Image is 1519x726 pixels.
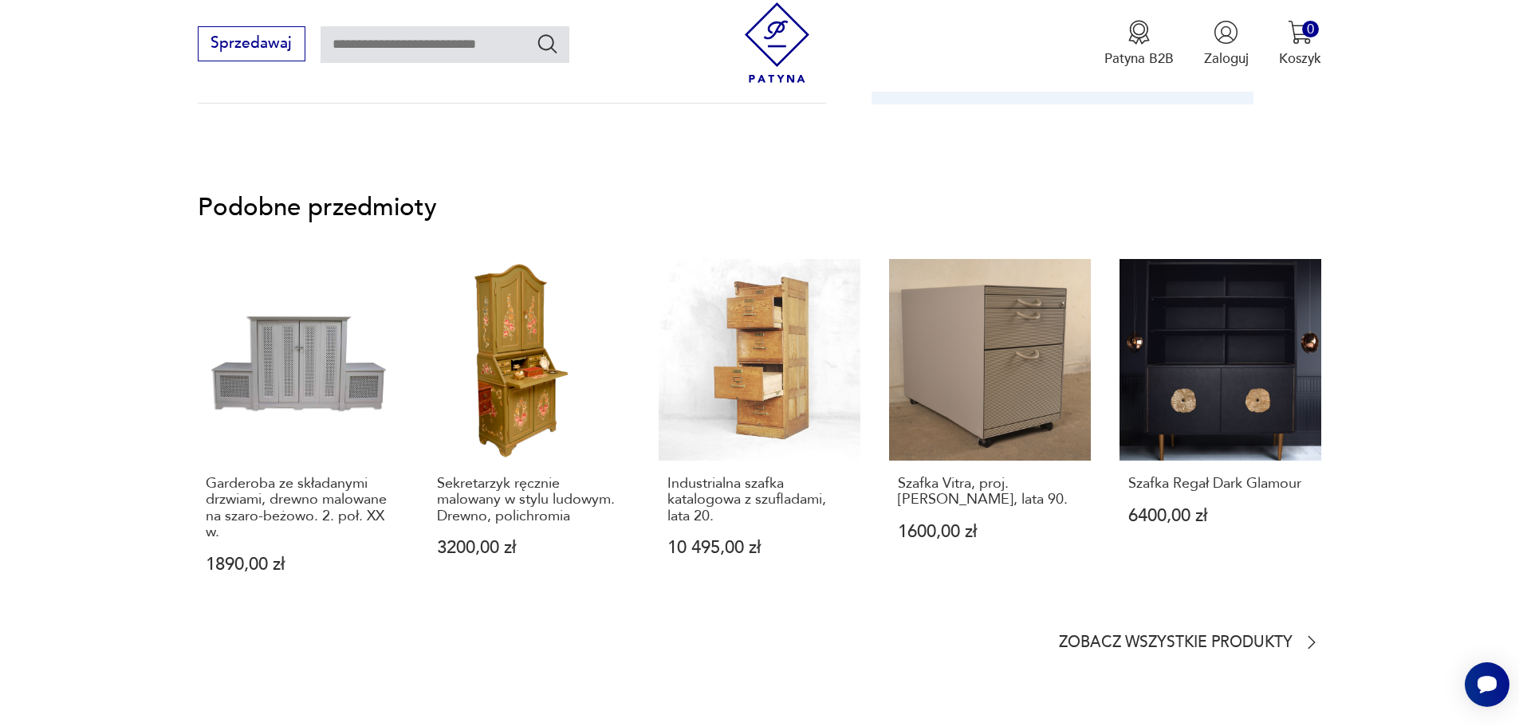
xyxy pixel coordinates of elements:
a: Szafka Regał Dark GlamourSzafka Regał Dark Glamour6400,00 zł [1120,259,1321,610]
p: 3200,00 zł [437,540,622,556]
a: Ikona medaluPatyna B2B [1104,20,1174,68]
p: 10 495,00 zł [667,540,852,556]
a: Sprzedawaj [198,38,305,51]
p: Industrialna szafka katalogowa z szufladami, lata 20. [667,476,852,524]
img: Ikona koszyka [1288,20,1312,45]
p: Zaloguj [1204,49,1249,68]
div: 0 [1302,21,1319,37]
a: Szafka Vitra, proj. Antonio Citterio, lata 90.Szafka Vitra, proj. [PERSON_NAME], lata 90.1600,00 zł [889,259,1091,610]
p: Szafka Vitra, proj. [PERSON_NAME], lata 90. [898,476,1083,508]
p: Sekretarzyk ręcznie malowany w stylu ludowym. Drewno, polichromia [437,476,622,524]
a: Industrialna szafka katalogowa z szufladami, lata 20.Industrialna szafka katalogowa z szufladami,... [659,259,860,610]
img: Ikona medalu [1127,20,1151,45]
p: Patyna B2B [1104,49,1174,68]
button: Szukaj [536,32,559,55]
p: 1890,00 zł [206,556,391,573]
p: Zobacz wszystkie produkty [1059,637,1293,649]
p: Szafka Regał Dark Glamour [1128,476,1313,492]
img: Ikonka użytkownika [1214,20,1238,45]
p: Podobne przedmioty [198,196,1322,219]
p: Garderoba ze składanymi drzwiami, drewno malowane na szaro-beżowo. 2. poł. XX w. [206,476,391,541]
button: 0Koszyk [1279,20,1321,68]
button: Zaloguj [1204,20,1249,68]
iframe: Smartsupp widget button [1465,662,1509,707]
p: Koszyk [1279,49,1321,68]
p: 1600,00 zł [898,524,1083,540]
img: Patyna - sklep z meblami i dekoracjami vintage [737,2,817,83]
button: Patyna B2B [1104,20,1174,68]
a: Sekretarzyk ręcznie malowany w stylu ludowym. Drewno, polichromiaSekretarzyk ręcznie malowany w s... [428,259,630,610]
a: Zobacz wszystkie produkty [1059,633,1321,652]
p: 6400,00 zł [1128,508,1313,524]
a: Garderoba ze składanymi drzwiami, drewno malowane na szaro-beżowo. 2. poł. XX w.Garderoba ze skła... [198,259,399,610]
button: Sprzedawaj [198,26,305,61]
